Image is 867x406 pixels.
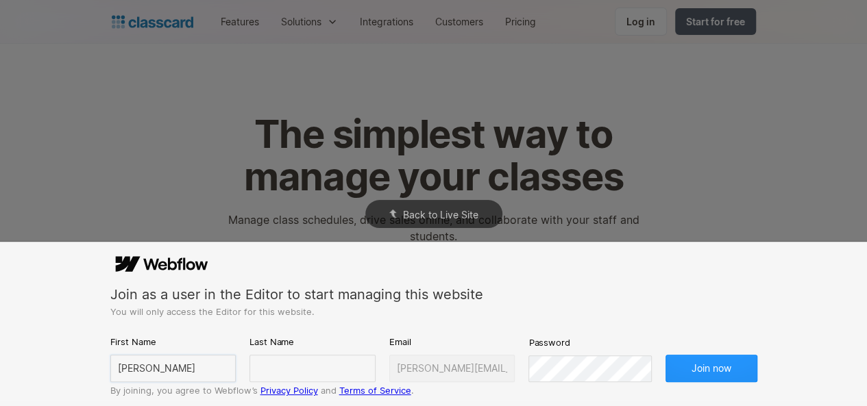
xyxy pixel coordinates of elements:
div: By joining, you agree to Webflow’s and . [110,385,757,396]
span: Password [528,336,570,348]
span: Email [389,335,411,348]
span: Last Name [249,335,294,348]
div: Join as a user in the Editor to start managing this website [110,286,757,304]
span: First Name [110,335,156,348]
a: Privacy Policy [260,385,318,396]
a: Terms of Service [339,385,411,396]
div: You will only access the Editor for this website. [110,306,757,317]
span: Back to Live Site [403,209,478,220]
button: Join now [665,355,757,382]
